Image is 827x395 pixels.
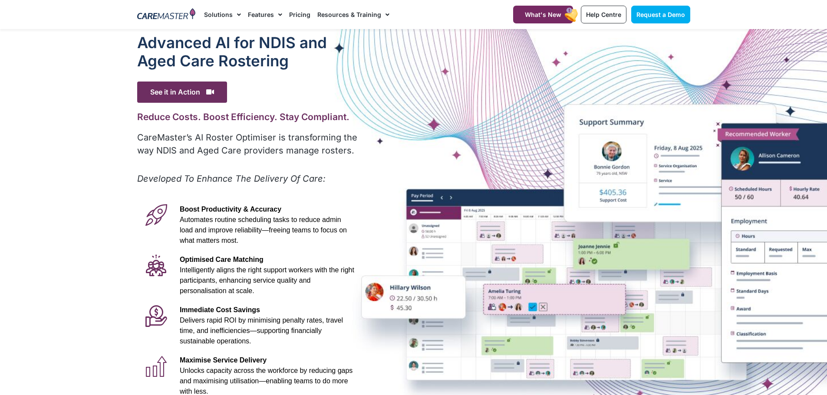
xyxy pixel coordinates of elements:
[137,131,359,157] p: CareMaster’s AI Roster Optimiser is transforming the way NDIS and Aged Care providers manage rost...
[137,173,326,184] em: Developed To Enhance The Delivery Of Care:
[581,6,626,23] a: Help Centre
[631,6,690,23] a: Request a Demo
[513,6,573,23] a: What's New
[180,256,264,263] span: Optimised Care Matching
[180,206,281,213] span: Boost Productivity & Accuracy
[525,11,561,18] span: What's New
[180,216,347,244] span: Automates routine scheduling tasks to reduce admin load and improve reliability—freeing teams to ...
[636,11,685,18] span: Request a Demo
[586,11,621,18] span: Help Centre
[180,266,354,294] span: Intelligently aligns the right support workers with the right participants, enhancing service qua...
[180,356,267,364] span: Maximise Service Delivery
[180,317,343,345] span: Delivers rapid ROI by minimising penalty rates, travel time, and inefficiencies—supporting financ...
[137,82,227,103] span: See it in Action
[180,306,260,313] span: Immediate Cost Savings
[137,8,196,21] img: CareMaster Logo
[137,111,359,122] h2: Reduce Costs. Boost Efficiency. Stay Compliant.
[180,367,353,395] span: Unlocks capacity across the workforce by reducing gaps and maximising utilisation—enabling teams ...
[137,33,359,70] h1: Advanced Al for NDIS and Aged Care Rostering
